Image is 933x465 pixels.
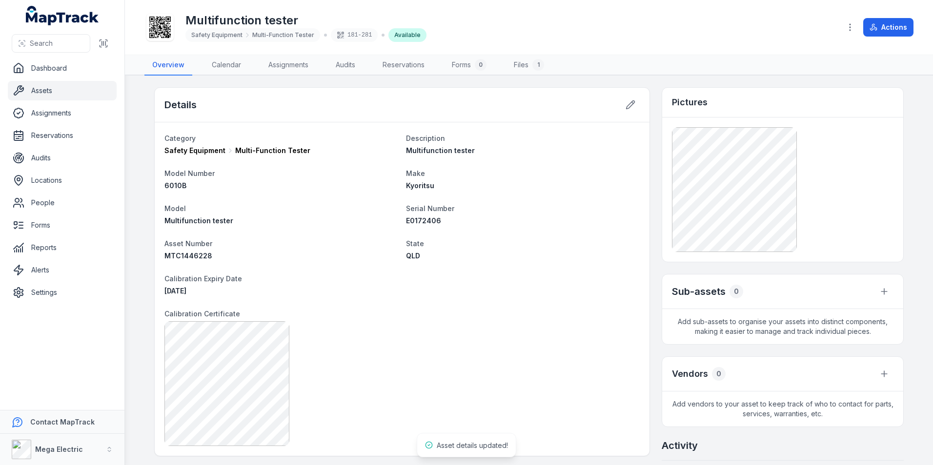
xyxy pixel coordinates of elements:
h2: Activity [662,439,698,452]
div: 0 [712,367,726,381]
span: Asset details updated! [437,441,508,449]
span: Multi-Function Tester [235,146,310,155]
div: 181-281 [331,28,378,42]
span: Category [164,134,196,142]
div: 1 [532,59,544,71]
span: MTC1446228 [164,252,212,260]
span: E0172406 [406,216,441,225]
strong: Contact MapTrack [30,418,95,426]
span: Add vendors to your asset to keep track of who to contact for parts, services, warranties, etc. [662,391,903,426]
a: Overview [144,55,192,76]
span: [DATE] [164,287,186,295]
span: Serial Number [406,204,454,213]
a: Audits [328,55,363,76]
a: Forms0 [444,55,494,76]
h2: Details [164,98,197,112]
h1: Multifunction tester [185,13,426,28]
span: Model [164,204,186,213]
span: 6010B [164,181,186,190]
span: State [406,239,424,248]
time: 06/08/26, 12:00:00 am [164,287,186,295]
h3: Pictures [672,96,708,109]
a: Assignments [8,103,117,123]
a: Reports [8,238,117,257]
span: Calibration Expiry Date [164,274,242,283]
button: Actions [863,18,913,37]
a: People [8,193,117,213]
h3: Vendors [672,367,708,381]
div: 0 [730,285,743,298]
span: Description [406,134,445,142]
div: Available [388,28,426,42]
strong: Mega Electric [35,445,83,453]
button: Search [12,34,90,53]
a: Forms [8,215,117,235]
span: Multifunction tester [406,146,475,155]
span: Search [30,39,53,48]
div: 0 [475,59,487,71]
span: Multi-Function Tester [252,31,314,39]
h2: Sub-assets [672,285,726,298]
a: Calendar [204,55,249,76]
span: Model Number [164,169,215,177]
span: Safety Equipment [191,31,243,39]
a: MapTrack [26,6,99,25]
a: Dashboard [8,58,117,78]
span: Kyoritsu [406,181,434,190]
a: Files1 [506,55,552,76]
span: QLD [406,252,420,260]
a: Audits [8,148,117,168]
a: Assignments [261,55,316,76]
span: Asset Number [164,239,212,248]
span: Safety Equipment [164,146,225,155]
span: Make [406,169,425,177]
span: Add sub-assets to organise your assets into distinct components, making it easier to manage and t... [662,309,903,344]
a: Settings [8,283,117,302]
a: Alerts [8,260,117,280]
a: Assets [8,81,117,100]
a: Locations [8,171,117,190]
a: Reservations [8,126,117,145]
a: Reservations [375,55,432,76]
span: Calibration Certificate [164,310,240,318]
span: Multifunction tester [164,216,233,225]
